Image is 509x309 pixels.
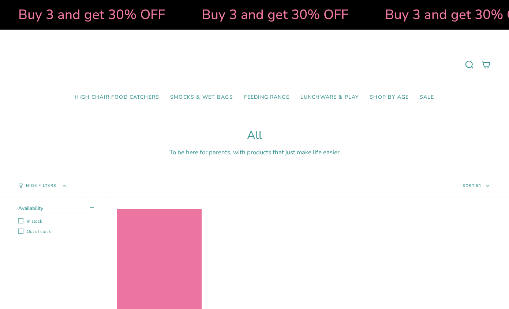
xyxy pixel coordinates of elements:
span: High Chair Food Catchers [75,94,159,101]
strong: Buy 3 and get 30% OFF [18,5,164,24]
h1: All [18,129,491,142]
span: Hide Filters [26,184,56,188]
span: To be here for parents, with products that just make life easier [169,148,340,157]
a: Shop by Age [364,89,414,106]
a: Mumma’s Little Helpers [191,41,318,89]
span: Availability [18,205,43,212]
span: Feeding Range [244,94,289,101]
a: High Chair Food Catchers [69,89,165,106]
span: Sort by [463,183,482,188]
label: In stock [18,218,94,224]
span: SALE [420,94,434,101]
label: Out of stock [18,229,94,234]
a: Lunchware & Play [295,89,364,106]
a: Feeding Range [239,89,295,106]
summary: Availability [18,205,94,214]
a: SALE [414,89,440,106]
span: Smocks & Wet Bags [170,94,233,101]
button: Sort by [444,174,509,197]
a: Smocks & Wet Bags [165,89,239,106]
strong: Buy 3 and get 30% OFF [201,5,348,24]
span: Shop by Age [370,94,409,101]
span: Lunchware & Play [300,94,359,101]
